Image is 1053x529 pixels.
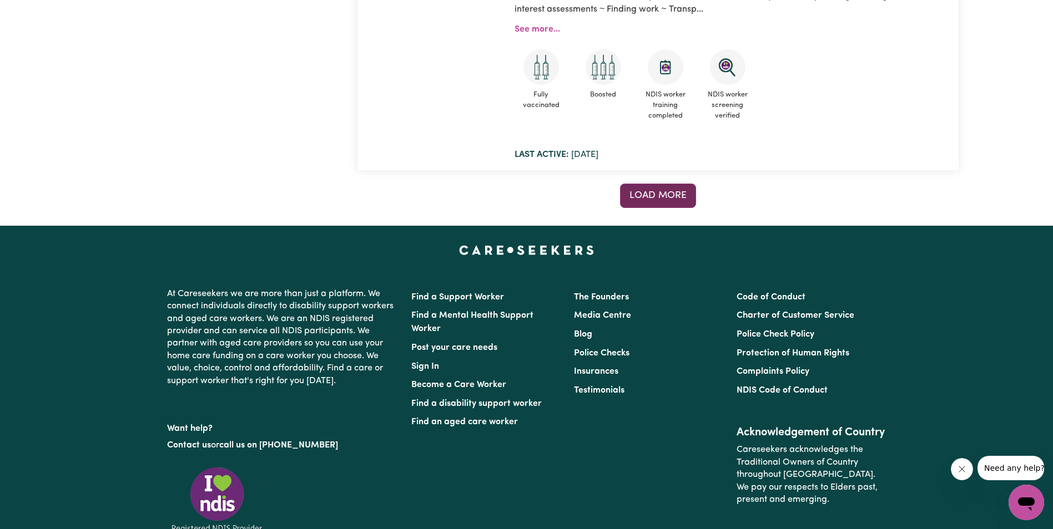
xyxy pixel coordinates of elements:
a: Find a disability support worker [411,399,542,408]
a: Post your care needs [411,343,497,352]
iframe: Close message [951,458,973,480]
span: NDIS worker training completed [639,85,692,126]
a: See more... [515,25,560,34]
h2: Acknowledgement of Country [737,426,886,439]
a: Careseekers home page [459,246,594,255]
a: Police Check Policy [737,330,814,339]
span: Fully vaccinated [515,85,568,115]
a: Sign In [411,362,439,371]
img: Care and support worker has received booster dose of COVID-19 vaccination [586,49,621,85]
span: Boosted [577,85,630,104]
button: See more results [620,184,696,208]
a: Media Centre [574,311,631,320]
a: Protection of Human Rights [737,349,849,358]
a: Testimonials [574,386,624,395]
span: Need any help? [7,8,67,17]
a: Charter of Customer Service [737,311,854,320]
img: Care and support worker has received 2 doses of COVID-19 vaccine [523,49,559,85]
a: Find an aged care worker [411,418,518,426]
a: Complaints Policy [737,367,809,376]
a: call us on [PHONE_NUMBER] [219,441,338,450]
a: Contact us [167,441,211,450]
span: Load more [629,191,687,200]
a: Find a Support Worker [411,293,504,302]
a: Code of Conduct [737,293,805,302]
iframe: Button to launch messaging window [1009,485,1044,520]
img: NDIS Worker Screening Verified [710,49,745,85]
span: [DATE] [515,150,598,159]
a: Insurances [574,367,618,376]
p: or [167,435,398,456]
a: The Founders [574,293,629,302]
a: NDIS Code of Conduct [737,386,828,395]
a: Find a Mental Health Support Worker [411,311,533,333]
span: NDIS worker screening verified [701,85,754,126]
p: Want help? [167,418,398,435]
p: Careseekers acknowledges the Traditional Owners of Country throughout [GEOGRAPHIC_DATA]. We pay o... [737,439,886,510]
a: Police Checks [574,349,629,358]
a: Blog [574,330,592,339]
p: At Careseekers we are more than just a platform. We connect individuals directly to disability su... [167,283,398,391]
iframe: Message from company [978,456,1044,480]
b: Last active: [515,150,569,159]
img: CS Academy: Introduction to NDIS Worker Training course completed [648,49,683,85]
a: Become a Care Worker [411,380,506,389]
